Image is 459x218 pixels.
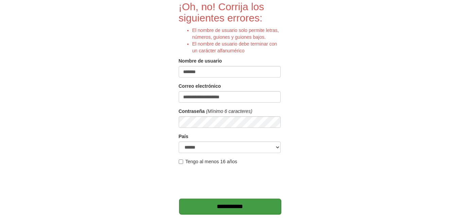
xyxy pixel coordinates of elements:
font: Tengo al menos 16 años [186,159,237,164]
font: (Mínimo 6 caracteres) [206,108,252,114]
font: ¡Oh, no! Corrija los siguientes errores: [179,1,264,23]
font: Contraseña [179,108,205,114]
font: Correo electrónico [179,83,221,89]
font: El nombre de usuario solo permite letras, números, guiones y guiones bajos. [192,28,279,40]
font: País [179,134,189,139]
font: Nombre de usuario [179,58,222,64]
font: El nombre de usuario debe terminar con un carácter alfanumérico [192,41,277,53]
input: Tengo al menos 16 años [179,160,183,164]
iframe: reCAPTCHA [179,168,282,195]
